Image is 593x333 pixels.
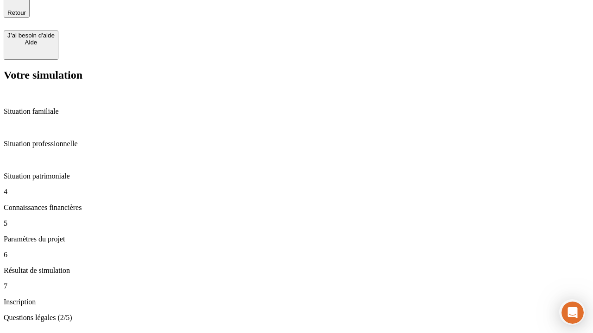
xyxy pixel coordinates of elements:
[4,282,589,290] p: 7
[4,188,589,196] p: 4
[7,9,26,16] span: Retour
[559,299,585,325] iframe: Intercom live chat discovery launcher
[4,235,589,243] p: Paramètres du projet
[4,251,589,259] p: 6
[4,298,589,306] p: Inscription
[4,219,589,228] p: 5
[4,31,58,60] button: J’ai besoin d'aideAide
[4,69,589,81] h2: Votre simulation
[4,107,589,116] p: Situation familiale
[561,302,584,324] iframe: Intercom live chat
[4,172,589,180] p: Situation patrimoniale
[4,203,589,212] p: Connaissances financières
[4,266,589,275] p: Résultat de simulation
[4,140,589,148] p: Situation professionnelle
[4,314,589,322] p: Questions légales (2/5)
[7,32,55,39] div: J’ai besoin d'aide
[7,39,55,46] div: Aide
